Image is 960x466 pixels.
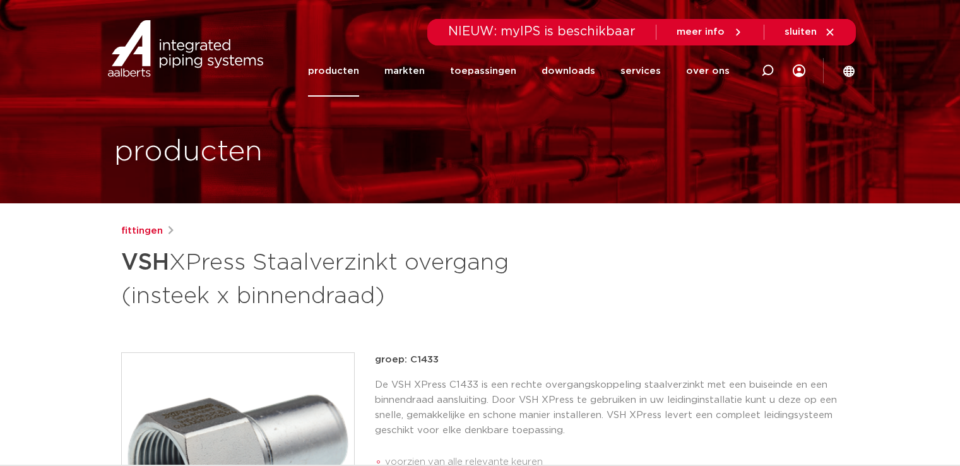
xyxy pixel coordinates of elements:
[677,27,725,37] span: meer info
[121,251,169,274] strong: VSH
[785,27,836,38] a: sluiten
[308,45,359,97] a: producten
[686,45,730,97] a: over ons
[375,378,839,438] p: De VSH XPress C1433 is een rechte overgangskoppeling staalverzinkt met een buiseinde en een binne...
[448,25,636,38] span: NIEUW: myIPS is beschikbaar
[620,45,661,97] a: services
[384,45,425,97] a: markten
[785,27,817,37] span: sluiten
[542,45,595,97] a: downloads
[677,27,744,38] a: meer info
[793,45,805,97] div: my IPS
[121,244,595,312] h1: XPress Staalverzinkt overgang (insteek x binnendraad)
[308,45,730,97] nav: Menu
[121,224,163,239] a: fittingen
[114,132,263,172] h1: producten
[375,352,839,367] p: groep: C1433
[450,45,516,97] a: toepassingen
